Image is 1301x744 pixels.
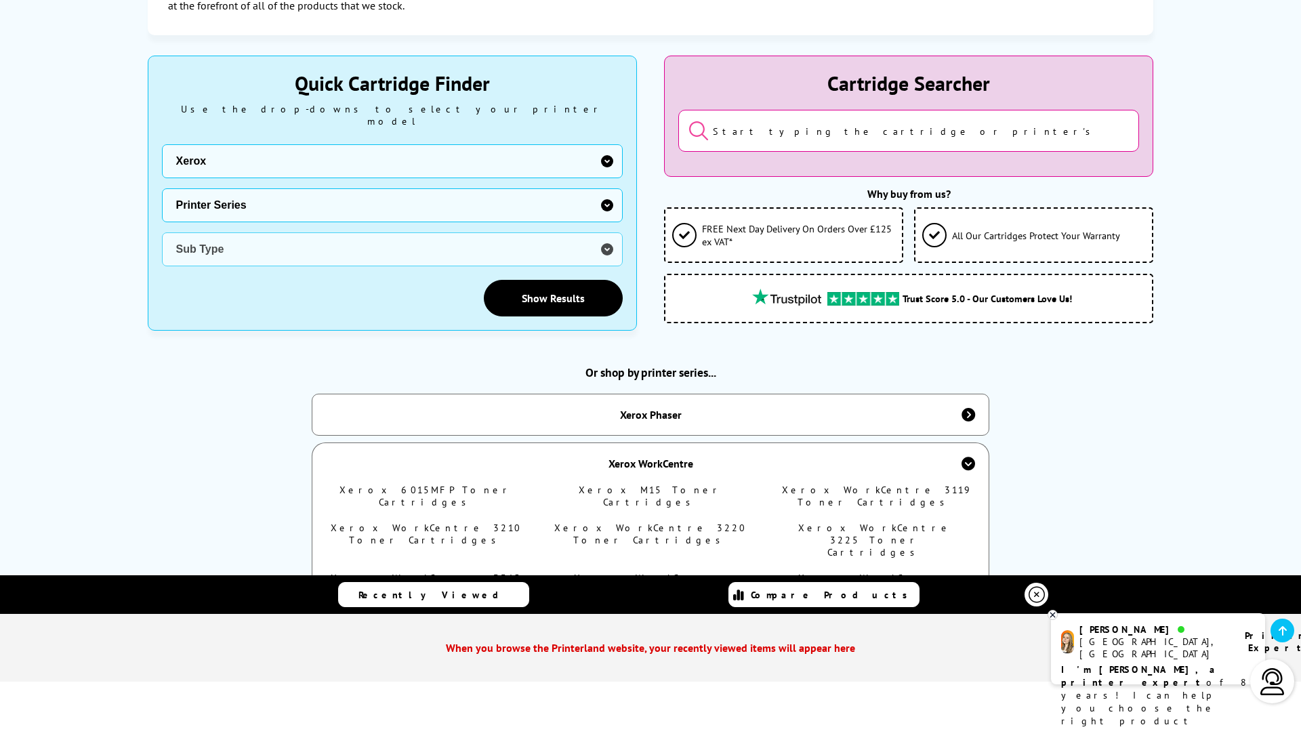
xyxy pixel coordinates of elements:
[1061,663,1255,728] p: of 8 years! I can help you choose the right product
[1079,623,1228,636] div: [PERSON_NAME]
[1079,636,1228,660] div: [GEOGRAPHIC_DATA], [GEOGRAPHIC_DATA]
[148,365,1154,380] h2: Or shop by printer series...
[728,582,920,607] a: Compare Products
[782,484,968,508] a: Xerox WorkCentre 3119 Toner Cartridges
[620,408,682,421] div: Xerox Phaser
[554,522,746,546] a: Xerox WorkCentre 3220 Toner Cartridges
[798,522,951,558] a: Xerox WorkCentre 3225 Toner Cartridges
[903,292,1072,305] span: Trust Score 5.0 - Our Customers Love Us!
[678,70,1139,96] div: Cartridge Searcher
[484,280,623,316] a: Show Results
[162,70,623,96] div: Quick Cartridge Finder
[331,572,522,596] a: Xerox WorkCentre 3315 Toner Cartridges
[751,589,915,601] span: Compare Products
[358,589,512,601] span: Recently Viewed
[1061,630,1074,654] img: amy-livechat.png
[702,222,895,248] span: FREE Next Day Delivery On Orders Over £125 ex VAT*
[678,110,1139,152] input: Start typing the cartridge or printer's name...
[827,292,899,306] img: trustpilot rating
[664,187,1153,201] div: Why buy from us?
[952,229,1120,242] span: All Our Cartridges Protect Your Warranty
[432,627,869,668] span: When you browse the Printerland website, your recently viewed items will appear here
[574,572,727,608] a: Xerox WorkCentre 3325 Toner Cartridges
[338,582,529,607] a: Recently Viewed
[1259,668,1286,695] img: user-headset-light.svg
[579,484,722,508] a: Xerox M15 Toner Cartridges
[798,572,951,608] a: Xerox WorkCentre 3335 Toner Cartridges
[331,522,521,546] a: Xerox WorkCentre 3210 Toner Cartridges
[162,103,623,127] div: Use the drop-downs to select your printer model
[746,289,827,306] img: trustpilot rating
[339,484,512,508] a: Xerox 6015MFP Toner Cartridges
[608,457,693,470] div: Xerox WorkCentre
[1061,663,1219,688] b: I'm [PERSON_NAME], a printer expert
